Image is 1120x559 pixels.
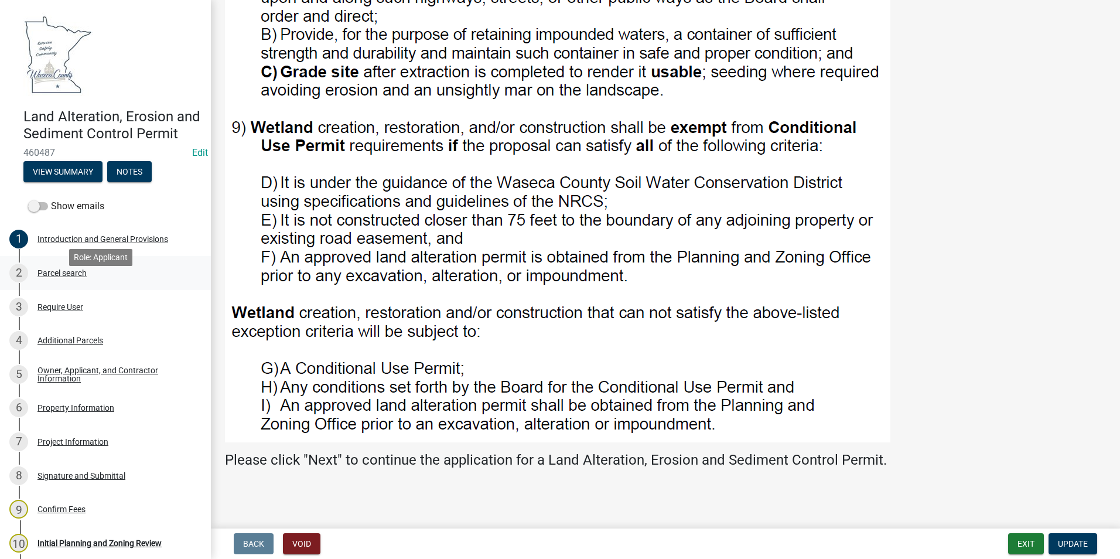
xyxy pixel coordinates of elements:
button: Back [234,533,274,554]
div: 2 [9,264,28,282]
div: 7 [9,432,28,451]
h4: Please click "Next" to continue the application for a Land Alteration, Erosion and Sediment Contr... [225,452,1106,469]
button: Notes [107,161,152,182]
div: Owner, Applicant, and Contractor Information [37,366,192,383]
a: Edit [192,147,208,158]
div: Confirm Fees [37,505,86,513]
div: Property Information [37,404,114,412]
wm-modal-confirm: Notes [107,168,152,177]
div: 6 [9,398,28,417]
span: Back [243,539,264,548]
span: Update [1058,539,1088,548]
div: Role: Applicant [69,249,132,266]
div: 9 [9,500,28,519]
div: Project Information [37,438,108,446]
div: Signature and Submittal [37,472,125,480]
div: 10 [9,534,28,553]
div: 3 [9,298,28,316]
wm-modal-confirm: Edit Application Number [192,147,208,158]
div: Initial Planning and Zoning Review [37,539,162,547]
div: Additional Parcels [37,336,103,345]
div: Require User [37,303,83,311]
div: 5 [9,365,28,384]
div: Parcel search [37,269,87,277]
span: 460487 [23,147,187,158]
label: Show emails [28,199,104,213]
button: Void [283,533,320,554]
h4: Land Alteration, Erosion and Sediment Control Permit [23,108,202,142]
div: 4 [9,331,28,350]
div: 1 [9,230,28,248]
button: View Summary [23,161,103,182]
div: 8 [9,466,28,485]
div: Introduction and General Provisions [37,235,168,243]
button: Exit [1008,533,1044,554]
button: Update [1049,533,1097,554]
wm-modal-confirm: Summary [23,168,103,177]
img: Waseca County, Minnesota [23,12,93,96]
